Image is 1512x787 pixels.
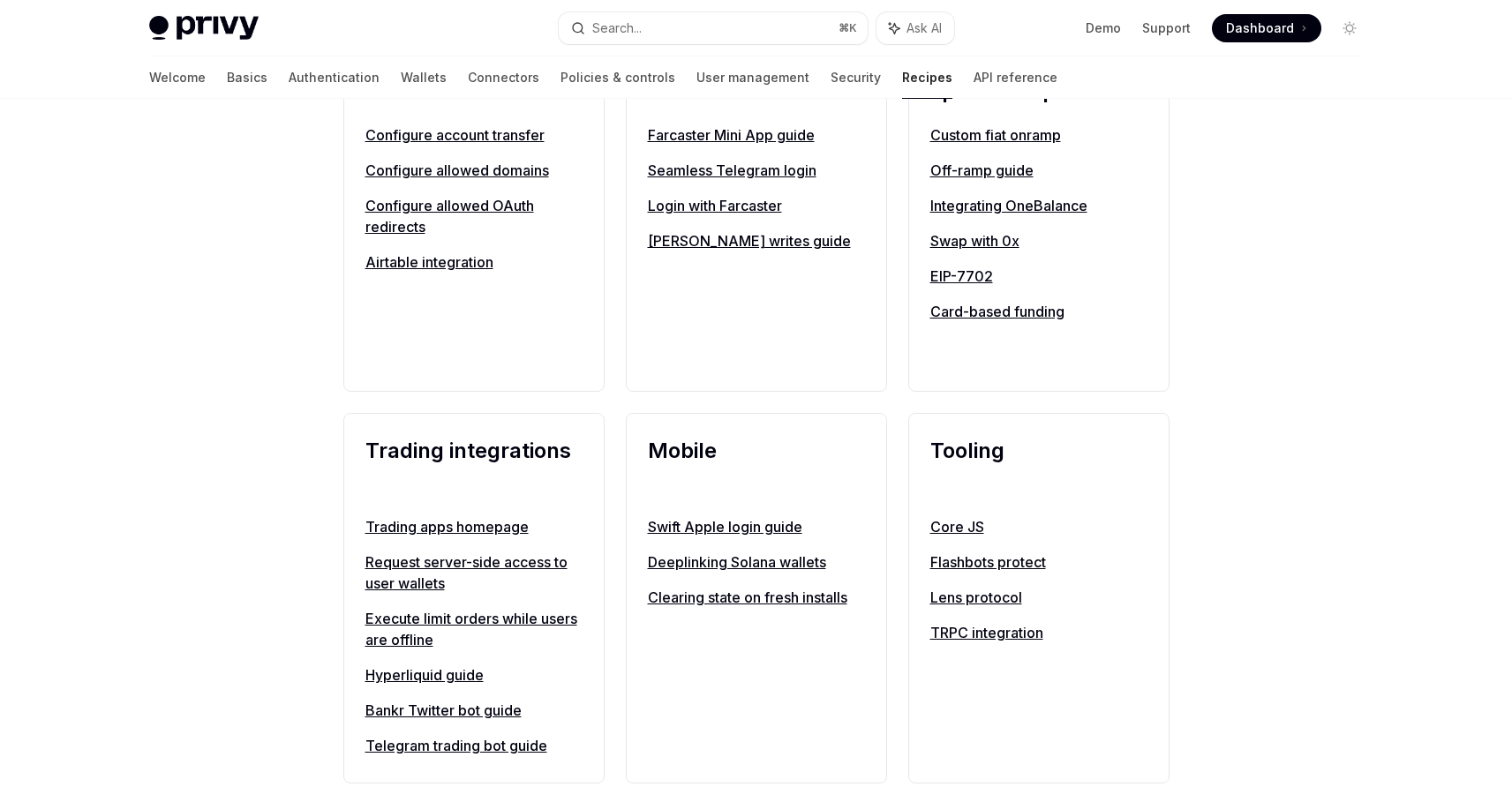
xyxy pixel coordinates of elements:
[648,124,865,146] a: Farcaster Mini App guide
[930,435,1147,498] h2: Tooling
[930,195,1147,216] a: Integrating OneBalance
[648,195,865,216] a: Login with Farcaster
[930,160,1147,181] a: Off-ramp guide
[468,56,539,99] a: Connectors
[401,56,447,99] a: Wallets
[839,21,857,35] span: ⌘ K
[365,664,583,686] a: Hyperliquid guide
[648,516,865,537] a: Swift Apple login guide
[906,19,942,37] span: Ask AI
[1335,14,1364,42] button: Toggle dark mode
[365,700,583,721] a: Bankr Twitter bot guide
[149,56,206,99] a: Welcome
[365,608,583,650] a: Execute limit orders while users are offline
[648,587,865,608] a: Clearing state on fresh installs
[559,12,868,44] button: Search...⌘K
[289,56,380,99] a: Authentication
[876,12,954,44] button: Ask AI
[365,516,583,537] a: Trading apps homepage
[365,195,583,237] a: Configure allowed OAuth redirects
[930,551,1147,573] a: Flashbots protect
[1086,19,1121,37] a: Demo
[365,160,583,181] a: Configure allowed domains
[365,251,583,273] a: Airtable integration
[227,56,267,99] a: Basics
[1212,14,1321,42] a: Dashboard
[930,124,1147,146] a: Custom fiat onramp
[831,56,881,99] a: Security
[930,266,1147,287] a: EIP-7702
[365,124,583,146] a: Configure account transfer
[648,435,865,498] h2: Mobile
[930,301,1147,322] a: Card-based funding
[1226,19,1294,37] span: Dashboard
[696,56,809,99] a: User management
[1142,19,1191,37] a: Support
[648,160,865,181] a: Seamless Telegram login
[974,56,1057,99] a: API reference
[365,435,583,498] h2: Trading integrations
[365,735,583,756] a: Telegram trading bot guide
[930,587,1147,608] a: Lens protocol
[930,516,1147,537] a: Core JS
[560,56,675,99] a: Policies & controls
[930,230,1147,251] a: Swap with 0x
[149,16,259,41] img: light logo
[592,18,642,39] div: Search...
[930,622,1147,643] a: TRPC integration
[902,56,952,99] a: Recipes
[365,551,583,594] a: Request server-side access to user wallets
[648,230,865,251] a: [PERSON_NAME] writes guide
[648,551,865,573] a: Deeplinking Solana wallets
